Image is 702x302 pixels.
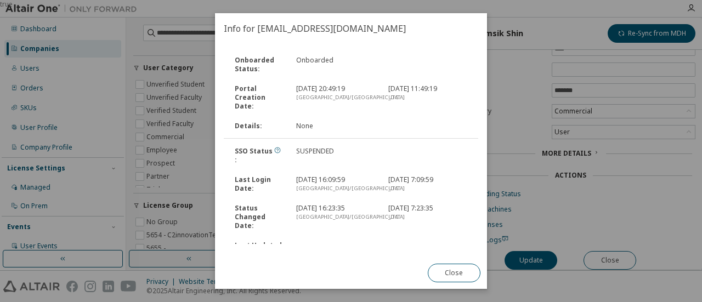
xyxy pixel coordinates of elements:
[290,175,382,193] div: [DATE] 16:09:59
[228,122,290,130] div: Details :
[382,84,474,111] div: [DATE] 11:49:19
[388,213,467,221] div: UTC
[228,175,290,193] div: Last Login Date :
[382,175,474,193] div: [DATE] 7:09:59
[388,184,467,193] div: UTC
[228,204,290,230] div: Status Changed Date :
[228,241,290,259] div: Last Updated Date :
[296,93,375,102] div: [GEOGRAPHIC_DATA]/[GEOGRAPHIC_DATA]
[290,122,382,130] div: None
[388,93,467,102] div: UTC
[296,213,375,221] div: [GEOGRAPHIC_DATA]/[GEOGRAPHIC_DATA]
[290,84,382,111] div: [DATE] 20:49:19
[290,204,382,230] div: [DATE] 16:23:35
[382,204,474,230] div: [DATE] 7:23:35
[228,147,290,164] div: SSO Status :
[215,13,487,44] h2: Info for [EMAIL_ADDRESS][DOMAIN_NAME]
[290,147,382,164] div: SUSPENDED
[290,56,382,73] div: Onboarded
[228,56,290,73] div: Onboarded Status :
[296,184,375,193] div: [GEOGRAPHIC_DATA]/[GEOGRAPHIC_DATA]
[428,264,480,282] button: Close
[228,84,290,111] div: Portal Creation Date :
